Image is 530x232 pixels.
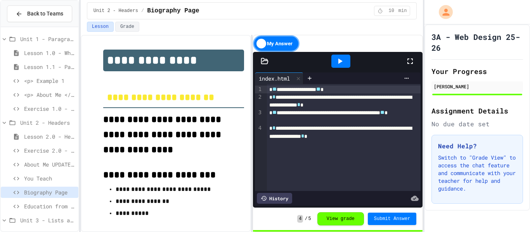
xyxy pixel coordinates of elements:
div: 2 [255,93,263,109]
span: / [141,8,144,14]
span: Unit 2 - Headers [94,8,138,14]
span: 5 [308,216,311,222]
h1: 3A - Web Design 25-26 [431,31,523,53]
span: min [398,8,407,14]
span: Back to Teams [27,10,63,18]
p: Switch to "Grade View" to access the chat feature and communicate with your teacher for help and ... [438,154,516,192]
div: No due date set [431,119,523,129]
div: [PERSON_NAME] [434,83,521,90]
div: index.html [255,72,303,84]
h2: Assignment Details [431,105,523,116]
h3: Need Help? [438,141,516,151]
button: Back to Teams [7,5,72,22]
div: 4 [255,124,263,140]
span: Biography Page [147,6,199,15]
span: Education from Scratch [24,202,75,210]
span: Biography Page [24,188,75,196]
span: Lesson 1.0 - What is HTML? [24,49,75,57]
span: <p> About Me </p> [24,91,75,99]
span: Exercise 1.0 - Two Truths and a Lie [24,105,75,113]
span: Unit 3 - Lists and Links [20,216,75,224]
div: index.html [255,74,294,82]
button: View grade [317,212,364,225]
button: Submit Answer [368,213,417,225]
button: Grade [115,22,139,32]
span: <p> Example 1 [24,77,75,85]
div: My Account [431,3,455,21]
span: / [305,216,307,222]
span: Lesson 2.0 - Headers [24,132,75,141]
span: Submit Answer [374,216,410,222]
div: 1 [255,86,263,93]
span: Exercise 2.0 - Header Practice [24,146,75,155]
h2: Your Progress [431,66,523,77]
button: Lesson [87,22,114,32]
span: 10 [385,8,398,14]
span: 4 [297,215,303,223]
span: About Me UPDATE with Headers [24,160,75,168]
span: You Teach [24,174,75,182]
span: Unit 2 - Headers [20,119,75,127]
div: 3 [255,109,263,124]
span: Unit 1 - Paragraphs [20,35,75,43]
div: History [257,193,292,204]
span: Lesson 1.1 - Paragraphs [24,63,75,71]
